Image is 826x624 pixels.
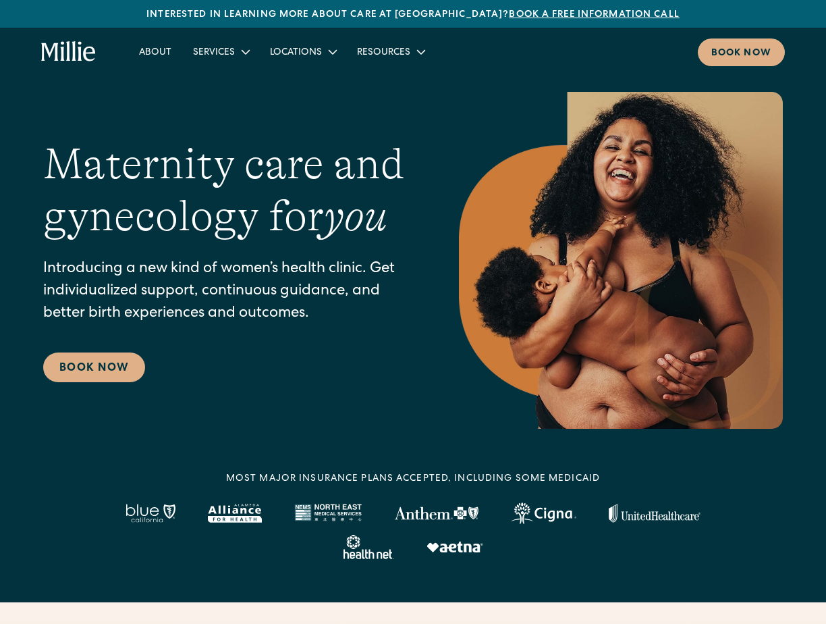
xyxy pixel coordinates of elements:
a: Book Now [43,353,145,382]
img: United Healthcare logo [609,504,700,523]
em: you [324,192,387,240]
p: Introducing a new kind of women’s health clinic. Get individualized support, continuous guidance,... [43,259,405,326]
div: Locations [259,41,346,63]
h1: Maternity care and gynecology for [43,138,405,242]
div: Resources [357,46,410,60]
div: Locations [270,46,322,60]
img: Aetna logo [426,542,483,552]
div: MOST MAJOR INSURANCE PLANS ACCEPTED, INCLUDING some MEDICAID [226,472,600,486]
a: home [41,41,96,63]
a: About [128,41,182,63]
img: Blue California logo [126,504,175,523]
a: Book now [698,38,785,66]
img: Cigna logo [511,502,576,524]
div: Book now [711,47,771,61]
img: Healthnet logo [343,535,394,559]
a: Book a free information call [509,10,679,20]
div: Services [182,41,259,63]
div: Services [193,46,235,60]
img: Alameda Alliance logo [208,504,261,523]
img: Anthem Logo [394,506,478,520]
img: Smiling mother with her baby in arms, celebrating body positivity and the nurturing bond of postp... [459,92,783,429]
div: Resources [346,41,435,63]
img: North East Medical Services logo [294,504,362,523]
